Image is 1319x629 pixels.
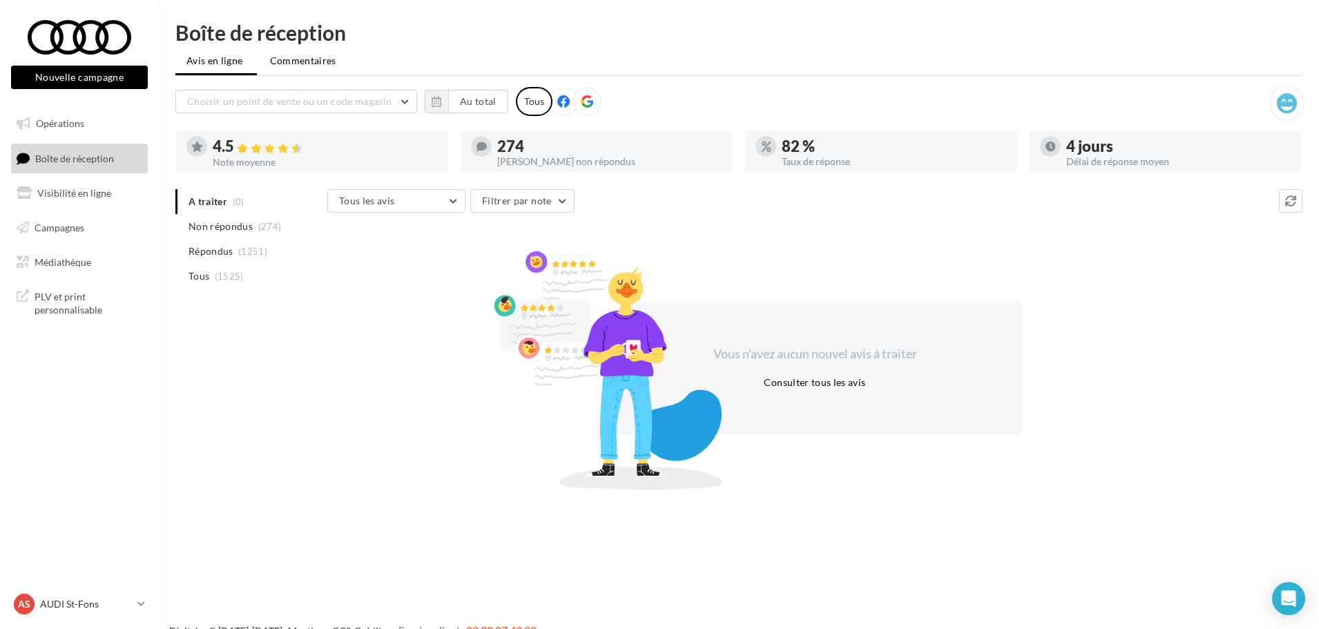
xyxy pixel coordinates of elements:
[187,95,392,107] span: Choisir un point de vente ou un code magasin
[470,189,575,213] button: Filtrer par note
[696,345,934,363] div: Vous n'avez aucun nouvel avis à traiter
[8,282,151,322] a: PLV et print personnalisable
[36,117,84,129] span: Opérations
[448,90,508,113] button: Au total
[8,248,151,277] a: Médiathèque
[327,189,465,213] button: Tous les avis
[8,179,151,208] a: Visibilité en ligne
[782,157,1007,166] div: Taux de réponse
[1272,582,1305,615] div: Open Intercom Messenger
[1066,157,1291,166] div: Délai de réponse moyen
[238,246,267,257] span: (1251)
[40,597,132,611] p: AUDI St-Fons
[8,144,151,173] a: Boîte de réception
[215,271,244,282] span: (1525)
[516,87,552,116] div: Tous
[8,109,151,138] a: Opérations
[189,269,209,283] span: Tous
[258,221,282,232] span: (274)
[213,157,438,167] div: Note moyenne
[11,66,148,89] button: Nouvelle campagne
[497,157,722,166] div: [PERSON_NAME] non répondus
[425,90,508,113] button: Au total
[35,152,114,164] span: Boîte de réception
[758,374,871,391] button: Consulter tous les avis
[213,139,438,155] div: 4.5
[11,591,148,617] a: AS AUDI St-Fons
[189,220,253,233] span: Non répondus
[35,287,142,317] span: PLV et print personnalisable
[35,222,84,233] span: Campagnes
[1066,139,1291,154] div: 4 jours
[18,597,30,611] span: AS
[35,255,91,267] span: Médiathèque
[497,139,722,154] div: 274
[37,187,111,199] span: Visibilité en ligne
[782,139,1007,154] div: 82 %
[175,22,1302,43] div: Boîte de réception
[8,213,151,242] a: Campagnes
[270,55,336,66] span: Commentaires
[175,90,417,113] button: Choisir un point de vente ou un code magasin
[189,244,233,258] span: Répondus
[339,195,395,206] span: Tous les avis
